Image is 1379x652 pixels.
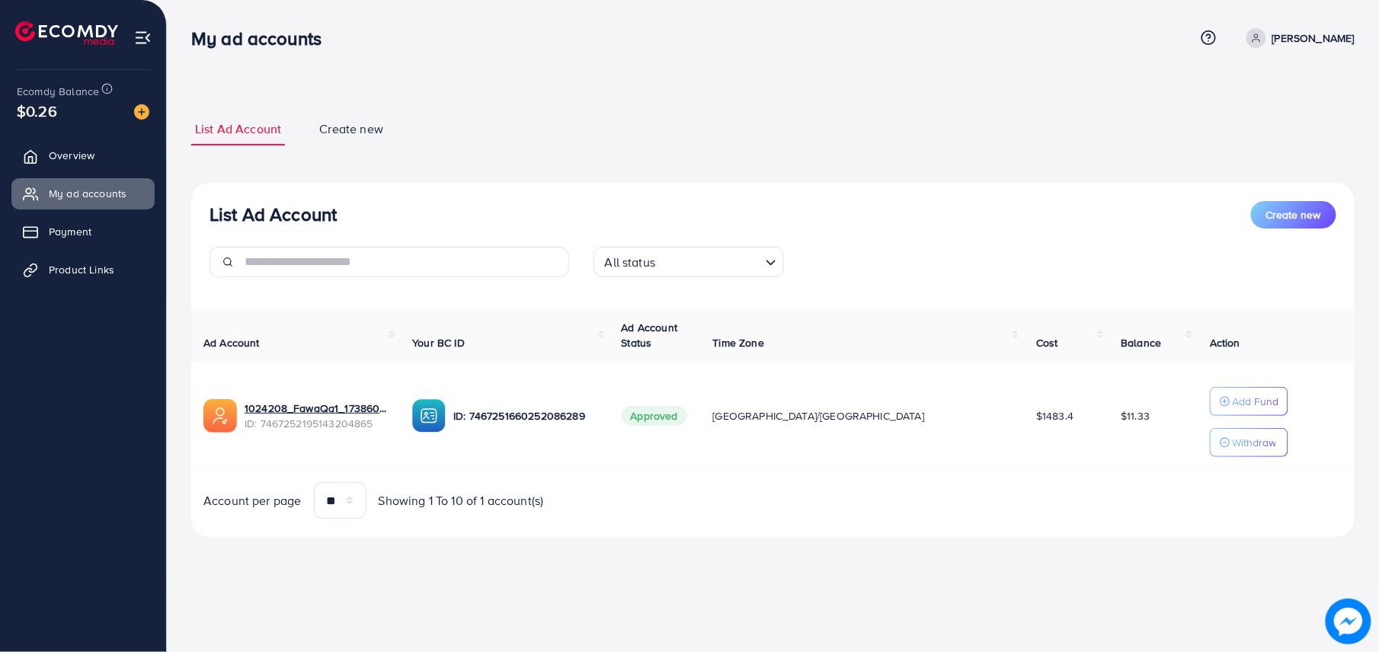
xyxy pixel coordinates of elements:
[17,84,99,99] span: Ecomdy Balance
[49,186,126,201] span: My ad accounts
[49,262,114,277] span: Product Links
[1240,28,1355,48] a: [PERSON_NAME]
[195,120,281,138] span: List Ad Account
[134,104,149,120] img: image
[1121,408,1150,423] span: $11.33
[1232,433,1276,452] p: Withdraw
[622,406,687,426] span: Approved
[1326,599,1371,644] img: image
[203,335,260,350] span: Ad Account
[210,203,337,225] h3: List Ad Account
[412,399,446,433] img: ic-ba-acc.ded83a64.svg
[245,416,388,431] span: ID: 7467252195143204865
[594,247,784,277] div: Search for option
[1210,387,1288,416] button: Add Fund
[1210,335,1240,350] span: Action
[11,178,155,209] a: My ad accounts
[1272,29,1355,47] p: [PERSON_NAME]
[453,407,597,425] p: ID: 7467251660252086289
[134,29,152,46] img: menu
[11,254,155,285] a: Product Links
[713,335,764,350] span: Time Zone
[17,100,57,122] span: $0.26
[191,27,334,50] h3: My ad accounts
[1232,392,1278,411] p: Add Fund
[203,399,237,433] img: ic-ads-acc.e4c84228.svg
[1036,408,1073,423] span: $1483.4
[1036,335,1058,350] span: Cost
[602,251,659,273] span: All status
[203,492,302,510] span: Account per page
[660,248,759,273] input: Search for option
[245,401,388,416] a: 1024208_FawaQa1_1738605147168
[1266,207,1321,222] span: Create new
[1121,335,1161,350] span: Balance
[15,21,118,45] img: logo
[412,335,465,350] span: Your BC ID
[49,148,94,163] span: Overview
[319,120,383,138] span: Create new
[1251,201,1336,229] button: Create new
[245,401,388,432] div: <span class='underline'>1024208_FawaQa1_1738605147168</span></br>7467252195143204865
[11,140,155,171] a: Overview
[713,408,925,423] span: [GEOGRAPHIC_DATA]/[GEOGRAPHIC_DATA]
[49,224,91,239] span: Payment
[11,216,155,247] a: Payment
[379,492,544,510] span: Showing 1 To 10 of 1 account(s)
[1210,428,1288,457] button: Withdraw
[622,320,678,350] span: Ad Account Status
